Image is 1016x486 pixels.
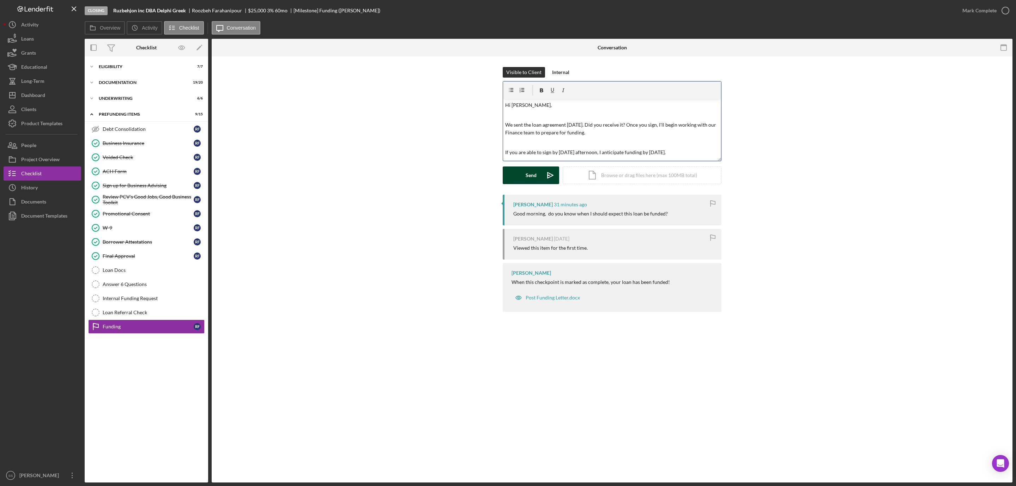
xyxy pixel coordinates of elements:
button: Document Templates [4,209,81,223]
p: If you are able to sign by [DATE] afternoon, I anticipate funding by [DATE]. [505,148,719,156]
div: Viewed this item for the first time. [513,245,588,251]
div: [PERSON_NAME] [513,202,553,207]
div: Project Overview [21,152,60,168]
button: Conversation [212,21,261,35]
div: Voided Check [103,154,194,160]
div: Review PCV's Good Jobs, Good Business Toolkit [103,194,194,205]
div: Underwriting [99,96,185,101]
div: Visible to Client [506,67,542,78]
p: We sent the loan agreement [DATE]. Did you receive it? Once you sign, I'll begin working with our... [505,121,719,137]
a: W-9RF [88,221,205,235]
a: Internal Funding Request [88,291,205,305]
div: $25,000 [248,8,266,13]
div: Loan Docs [103,267,204,273]
div: R F [194,253,201,260]
a: Final ApprovalRF [88,249,205,263]
button: Visible to Client [503,67,545,78]
div: Product Templates [21,116,62,132]
a: Business InsuranceRF [88,136,205,150]
button: Project Overview [4,152,81,166]
a: Loans [4,32,81,46]
div: When this checkpoint is marked as complete, your loan has been funded! [512,279,670,285]
a: Grants [4,46,81,60]
div: Promotional Consent [103,211,194,217]
div: R F [194,140,201,147]
button: Dashboard [4,88,81,102]
a: Checklist [4,166,81,181]
div: Eligibility [99,65,185,69]
div: Good morning, do you know when I should expect this loan be funded? [513,211,668,217]
div: Prefunding Items [99,112,185,116]
div: Long-Term [21,74,44,90]
div: Grants [21,46,36,62]
button: Long-Term [4,74,81,88]
button: Send [503,166,559,184]
b: Ruzbehjon inc DBA Delphi Greek [113,8,186,13]
button: SS[PERSON_NAME] [4,468,81,482]
div: [PERSON_NAME] [512,270,551,276]
button: Documents [4,195,81,209]
div: [PERSON_NAME] [513,236,553,242]
div: R F [194,238,201,245]
div: Conversation [598,45,627,50]
div: ACH Form [103,169,194,174]
div: Debt Consolidation [103,126,194,132]
a: History [4,181,81,195]
div: R F [194,182,201,189]
div: Loans [21,32,34,48]
div: Borrower Attestations [103,239,194,245]
div: 60 mo [275,8,288,13]
div: R F [194,168,201,175]
div: Document Templates [21,209,67,225]
div: 3 % [267,8,274,13]
button: Overview [85,21,125,35]
div: Checklist [136,45,157,50]
button: Clients [4,102,81,116]
div: Final Approval [103,253,194,259]
div: Mark Complete [962,4,997,18]
div: Loan Referral Check [103,310,204,315]
button: Internal [549,67,573,78]
button: Educational [4,60,81,74]
p: Hi [PERSON_NAME], [505,101,719,109]
div: Funding [103,324,194,329]
div: Documents [21,195,46,211]
button: Checklist [164,21,204,35]
a: Answer 6 Questions [88,277,205,291]
div: 9 / 15 [190,112,203,116]
a: Product Templates [4,116,81,130]
div: Educational [21,60,47,76]
text: SS [8,474,13,478]
div: Business Insurance [103,140,194,146]
div: 19 / 20 [190,80,203,85]
div: Send [526,166,537,184]
button: People [4,138,81,152]
time: 2025-09-17 21:59 [554,236,569,242]
time: 2025-10-10 15:42 [554,202,587,207]
div: People [21,138,36,154]
div: Dashboard [21,88,45,104]
div: R F [194,323,201,330]
label: Overview [100,25,120,31]
div: Clients [21,102,36,118]
div: Post Funding Letter.docx [526,295,580,300]
a: Loan Referral Check [88,305,205,320]
div: R F [194,224,201,231]
a: Borrower AttestationsRF [88,235,205,249]
div: 7 / 7 [190,65,203,69]
div: Closing [85,6,108,15]
a: Voided CheckRF [88,150,205,164]
label: Checklist [179,25,199,31]
button: Activity [4,18,81,32]
button: Post Funding Letter.docx [512,291,583,305]
div: [PERSON_NAME] [18,468,64,484]
div: Answer 6 Questions [103,281,204,287]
